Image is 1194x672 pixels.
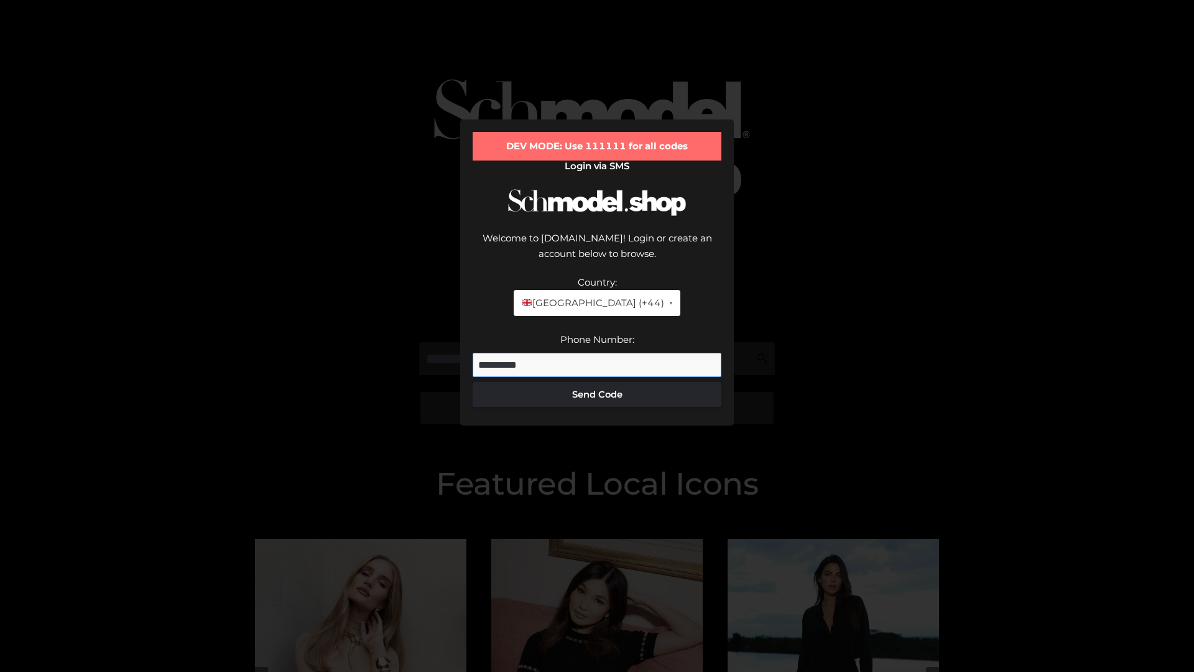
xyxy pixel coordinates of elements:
[504,178,690,227] img: Schmodel Logo
[473,230,721,274] div: Welcome to [DOMAIN_NAME]! Login or create an account below to browse.
[522,298,532,307] img: 🇬🇧
[473,161,721,172] h2: Login via SMS
[473,382,721,407] button: Send Code
[521,295,664,311] span: [GEOGRAPHIC_DATA] (+44)
[560,334,634,345] label: Phone Number:
[578,276,617,288] label: Country:
[473,132,721,161] div: DEV MODE: Use 111111 for all codes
